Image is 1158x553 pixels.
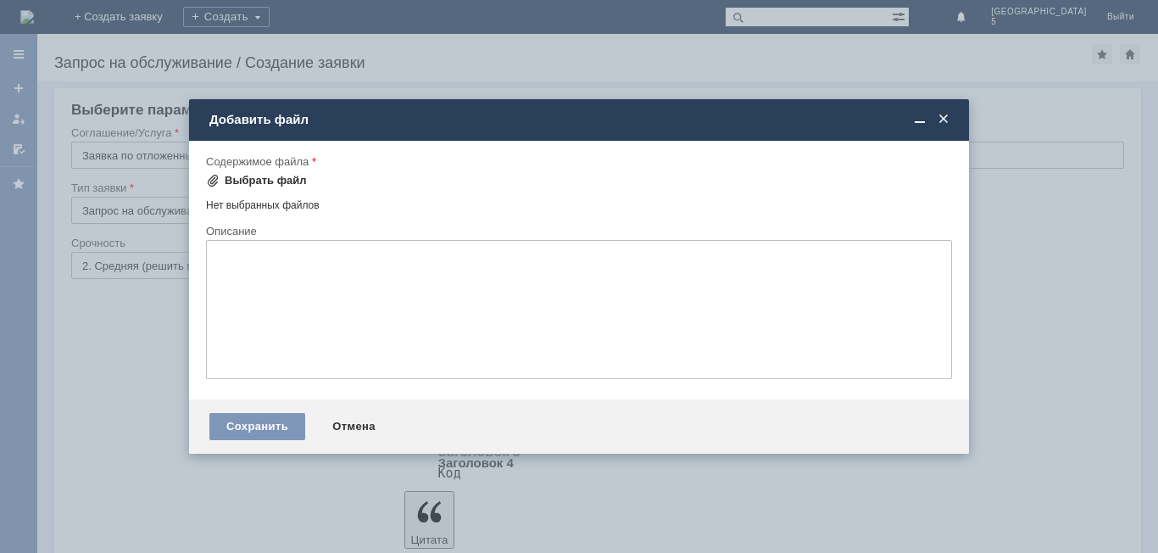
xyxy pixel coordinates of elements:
div: [PERSON_NAME]/ [PERSON_NAME] удалить отложенный чек за [DATE] [7,7,248,34]
div: Выбрать файл [225,174,307,187]
div: Описание [206,226,949,237]
div: Нет выбранных файлов [206,193,952,212]
span: Закрыть [935,112,952,127]
span: Свернуть (Ctrl + M) [911,112,928,127]
div: Добавить файл [209,112,952,127]
div: Содержимое файла [206,156,949,167]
